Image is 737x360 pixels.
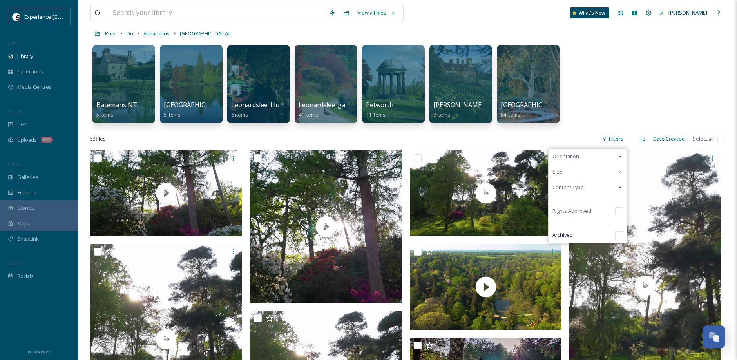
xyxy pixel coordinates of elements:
[127,30,133,37] span: Do
[433,101,515,118] a: [PERSON_NAME] House NT7 items
[231,101,325,109] span: Leonardslee_Illuminated Winter
[552,207,591,215] span: Rights Approved
[109,4,325,22] input: Search your library
[96,101,137,118] a: Batemans NT5 items
[90,135,106,143] span: 53 file s
[164,101,292,109] span: [GEOGRAPHIC_DATA] [GEOGRAPHIC_DATA]
[299,101,388,109] span: Leonardslee_gardens_Autumn
[501,111,520,118] span: 84 items
[8,109,25,115] span: COLLECT
[598,131,627,146] div: Filters
[656,5,711,20] a: [PERSON_NAME]
[28,347,51,356] a: Privacy Policy
[17,235,39,243] span: SnapLink
[693,135,713,143] span: Select all
[552,153,579,160] span: Orientation
[366,111,386,118] span: 11 items
[127,29,133,38] a: Do
[17,189,36,196] span: Embeds
[8,161,26,167] span: WIDGETS
[41,137,53,143] div: 681
[410,244,562,329] img: thumbnail
[17,121,28,128] span: UGC
[105,30,116,37] span: Root
[143,30,170,37] span: Attractions
[24,13,102,20] span: Experience [GEOGRAPHIC_DATA]
[649,131,689,146] div: Date Created
[501,101,564,109] span: [GEOGRAPHIC_DATA]
[28,349,51,355] span: Privacy Policy
[17,53,33,60] span: Library
[433,111,450,118] span: 7 items
[552,184,584,191] span: Content Type
[143,29,170,38] a: Attractions
[703,325,725,348] button: Open Chat
[17,272,34,280] span: Socials
[13,13,20,21] img: WSCC%20ES%20Socials%20Icon%20-%20Secondary%20-%20Black.jpg
[552,231,573,239] span: Archived
[164,101,292,118] a: [GEOGRAPHIC_DATA] [GEOGRAPHIC_DATA]5 items
[105,29,116,38] a: Root
[17,220,30,227] span: Maps
[180,30,230,37] span: [GEOGRAPHIC_DATA]
[17,204,34,212] span: Stories
[17,174,38,181] span: Galleries
[17,136,37,144] span: Uploads
[552,168,563,175] span: Size
[90,150,242,236] img: thumbnail
[17,83,52,91] span: Media Centres
[299,101,388,118] a: Leonardslee_gardens_Autumn41 items
[366,101,393,118] a: Petworth11 items
[164,111,181,118] span: 5 items
[299,111,318,118] span: 41 items
[668,9,707,16] span: [PERSON_NAME]
[570,7,609,18] a: What's New
[96,101,137,109] span: Batemans NT
[353,5,399,20] a: View all files
[96,111,113,118] span: 5 items
[501,101,564,118] a: [GEOGRAPHIC_DATA]84 items
[231,101,325,118] a: Leonardslee_Illuminated Winter6 items
[410,150,562,236] img: thumbnail
[231,111,248,118] span: 6 items
[8,260,24,266] span: SOCIALS
[433,101,515,109] span: [PERSON_NAME] House NT
[8,40,22,46] span: MEDIA
[180,29,230,38] a: [GEOGRAPHIC_DATA]
[250,150,402,303] img: thumbnail
[366,101,393,109] span: Petworth
[17,68,43,75] span: Collections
